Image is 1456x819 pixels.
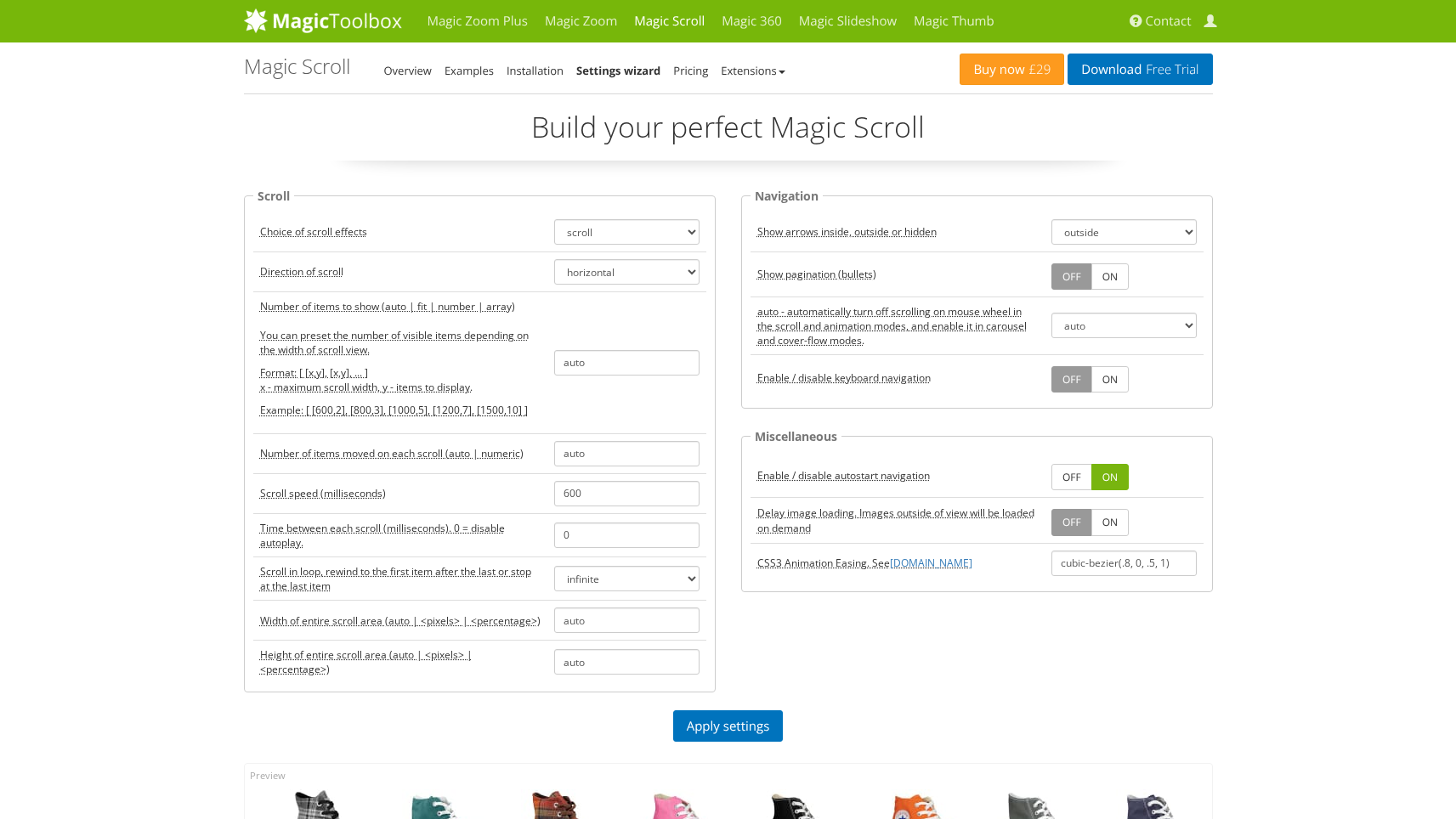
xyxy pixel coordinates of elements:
[1146,13,1192,30] span: Contact
[757,304,1038,347] acronym: scrollOnWheel, default: auto
[757,506,1038,534] acronym: lazyLoad, default: false
[260,613,541,628] acronym: width, default: auto
[1068,54,1212,85] a: DownloadFree Trial
[244,55,350,77] h1: Magic Scroll
[757,267,876,281] acronym: pagination, default: false
[260,647,541,676] acronym: height, default: auto
[260,446,524,460] acronym: step, default: auto
[260,365,541,394] p: Format: [ [x,y], [x,y], ... ] x - maximum scroll width, y - items to display.
[890,556,972,570] a: [DOMAIN_NAME]
[384,63,432,78] a: Overview
[1091,366,1129,393] a: ON
[445,63,494,78] a: Examples
[260,486,386,500] acronym: speed, default: 600
[1051,366,1092,393] a: OFF
[757,224,937,239] acronym: arrows, default: outside
[507,63,564,78] a: Installation
[1091,263,1129,290] a: ON
[721,63,785,78] a: Extensions
[960,54,1064,85] a: Buy now£29
[244,107,1213,161] p: Build your perfect Magic Scroll
[260,264,343,279] acronym: orientation, default: horizontal
[260,403,541,417] p: Example: [ [600,2], [800,3], [1000,5], [1200,7], [1500,10] ]
[757,556,972,570] acronym: easing, default: cubic-bezier(.8, 0, .5, 1)
[253,186,294,206] legend: Scroll
[751,186,823,206] legend: Navigation
[673,710,784,742] a: Apply settings
[757,468,930,483] acronym: autostart, default: true
[757,370,931,385] acronym: keyboard, default: false
[1091,464,1129,490] a: ON
[260,564,541,593] acronym: loop, default: infinite
[260,224,367,239] acronym: mode, default: scroll
[244,8,402,33] img: MagicToolbox.com - Image tools for your website
[260,299,541,426] acronym: items, default: auto
[1025,63,1051,76] span: £29
[1051,464,1092,490] a: OFF
[260,521,541,550] acronym: autoplay, default: 0
[1051,263,1092,290] a: OFF
[751,426,841,446] legend: Miscellaneous
[1142,63,1198,76] span: Free Trial
[673,63,708,78] a: Pricing
[260,328,541,357] p: You can preset the number of visible items depending on the width of scroll view.
[1051,509,1092,535] a: OFF
[576,63,660,78] a: Settings wizard
[1091,509,1129,535] a: ON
